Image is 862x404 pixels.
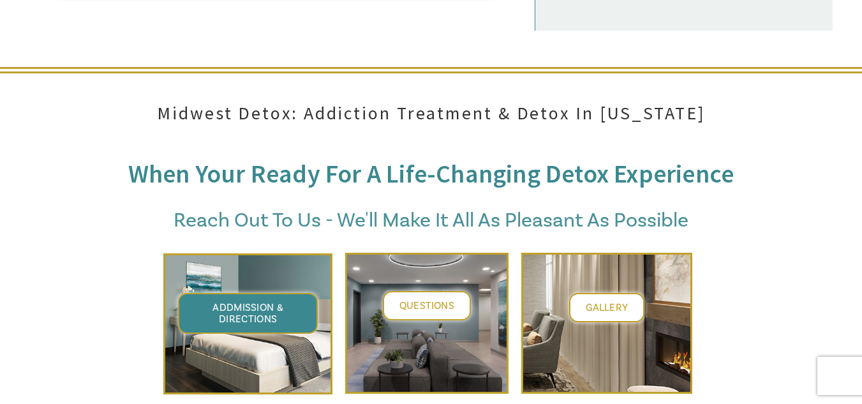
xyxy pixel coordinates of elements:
a: Questions [383,291,471,320]
a: Addmission & Directions [178,293,318,334]
span: Midwest Detox: Addiction Treatment & Detox In [US_STATE] [157,101,704,124]
a: Gallery [569,293,644,322]
span: Gallery [586,301,628,314]
span: Addmission & Directions [212,301,283,325]
span: When Your Ready For A Life-changing Detox Experience [128,158,734,190]
span: Questions [399,299,454,312]
span: Reach Out To Us - We'll Make It All As Pleasant As Possible [174,207,688,234]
